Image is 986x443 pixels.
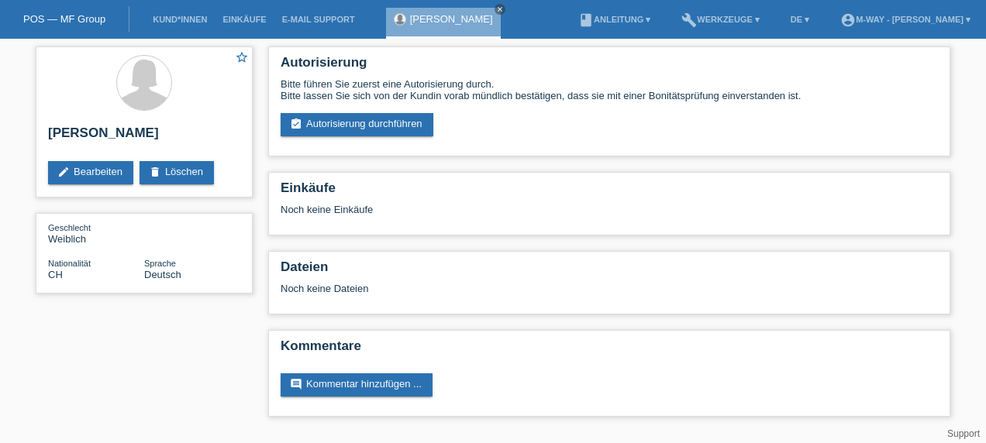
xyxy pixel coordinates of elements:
[833,15,978,24] a: account_circlem-way - [PERSON_NAME] ▾
[410,13,493,25] a: [PERSON_NAME]
[274,15,363,24] a: E-Mail Support
[149,166,161,178] i: delete
[281,180,938,204] h2: Einkäufe
[578,12,594,28] i: book
[281,338,938,362] h2: Kommentare
[145,15,215,24] a: Kund*innen
[140,161,214,184] a: deleteLöschen
[571,15,658,24] a: bookAnleitung ▾
[947,428,980,439] a: Support
[48,259,91,268] span: Nationalität
[48,125,240,149] h2: [PERSON_NAME]
[144,259,176,268] span: Sprache
[48,221,144,245] div: Weiblich
[235,50,249,64] i: star_border
[48,161,133,184] a: editBearbeiten
[290,118,302,130] i: assignment_turned_in
[674,15,767,24] a: buildWerkzeuge ▾
[281,283,754,294] div: Noch keine Dateien
[281,204,938,227] div: Noch keine Einkäufe
[57,166,70,178] i: edit
[215,15,274,24] a: Einkäufe
[496,5,504,13] i: close
[281,373,433,397] a: commentKommentar hinzufügen ...
[48,223,91,232] span: Geschlecht
[281,259,938,283] h2: Dateien
[281,113,433,136] a: assignment_turned_inAutorisierung durchführen
[840,12,856,28] i: account_circle
[144,269,181,280] span: Deutsch
[235,50,249,67] a: star_border
[48,269,63,280] span: Schweiz
[23,13,105,25] a: POS — MF Group
[281,78,938,101] div: Bitte führen Sie zuerst eine Autorisierung durch. Bitte lassen Sie sich von der Kundin vorab münd...
[681,12,697,28] i: build
[281,55,938,78] h2: Autorisierung
[290,378,302,390] i: comment
[495,4,505,15] a: close
[783,15,817,24] a: DE ▾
